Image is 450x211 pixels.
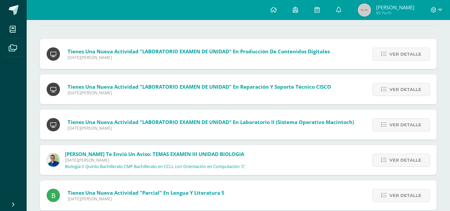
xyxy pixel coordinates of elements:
[376,10,414,16] span: Mi Perfil
[389,83,421,96] span: Ver detalle
[68,55,330,60] span: [DATE][PERSON_NAME]
[47,153,60,167] img: 692ded2a22070436d299c26f70cfa591.png
[68,83,331,90] span: Tienes una nueva actividad "LABORATORIO EXAMEN DE UNIDAD" En Reparación y Soporte Técnico CISCO
[65,164,245,169] p: Biología II Quinto Bachillerato CMP Bachillerato en CCLL con Orientación en Computación 'C'
[376,4,414,11] span: [PERSON_NAME]
[389,189,421,202] span: Ver detalle
[68,119,354,125] span: Tienes una nueva actividad "LABORATORIO EXAMEN DE UNIDAD" En Laboratorio II (Sistema Operativo Ma...
[68,48,330,55] span: Tienes una nueva actividad "LABORATORIO EXAMEN DE UNIDAD" En Producción de Contenidos Digitales
[68,189,225,196] span: Tienes una nueva actividad "Parcial" En Lengua y Literatura 5
[68,90,331,96] span: [DATE][PERSON_NAME]
[68,196,225,202] span: [DATE][PERSON_NAME]
[358,3,371,17] img: 45x45
[65,151,244,157] span: [PERSON_NAME] te envió un aviso: TEMAS EXAMEN III UNIDAD BIOLOGIA
[389,154,421,166] span: Ver detalle
[389,119,421,131] span: Ver detalle
[389,48,421,60] span: Ver detalle
[65,157,245,163] span: [DATE][PERSON_NAME]
[68,125,354,131] span: [DATE][PERSON_NAME]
